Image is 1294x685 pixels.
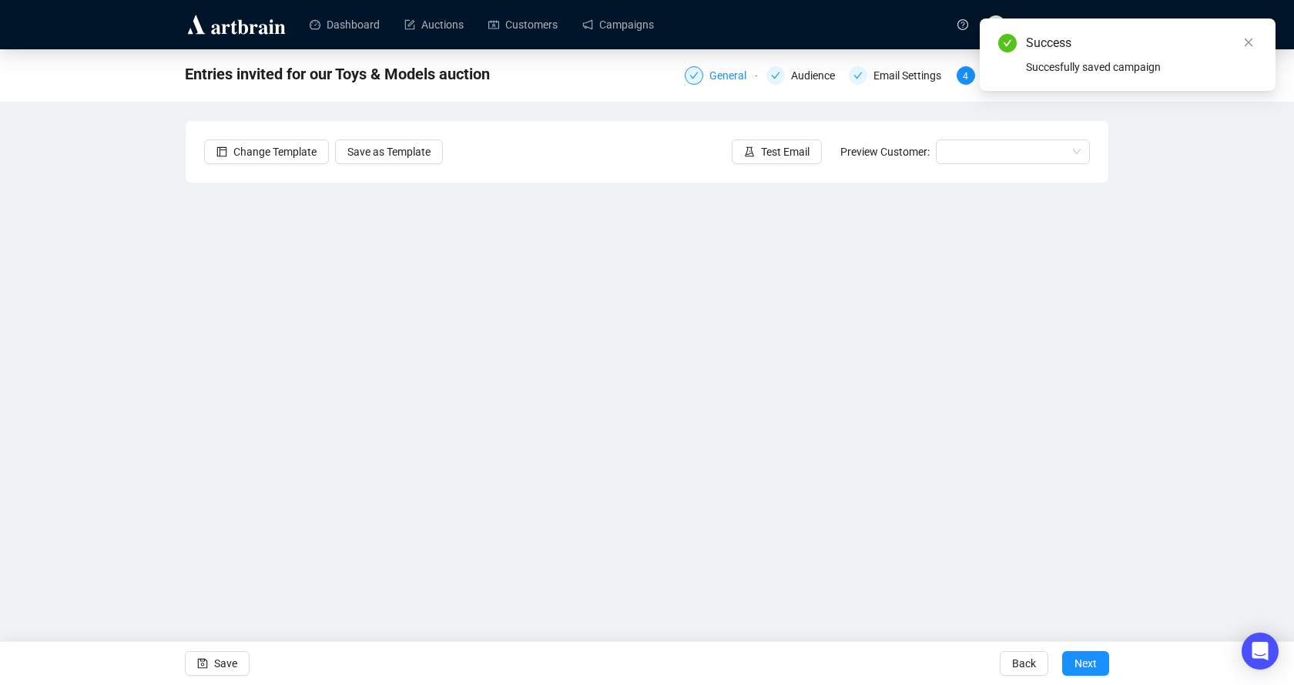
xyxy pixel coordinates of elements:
[1243,37,1254,48] span: close
[335,139,443,164] button: Save as Template
[1240,34,1257,51] a: Close
[185,62,490,86] span: Entries invited for our Toys & Models auction
[791,66,844,85] div: Audience
[849,66,947,85] div: Email Settings
[771,71,780,80] span: check
[185,183,1109,608] iframe: To enrich screen reader interactions, please activate Accessibility in Grammarly extension settings
[1026,59,1257,76] div: Succesfully saved campaign
[744,146,755,157] span: experiment
[1000,651,1048,676] button: Back
[488,5,558,45] a: Customers
[998,34,1017,52] span: check-circle
[766,66,839,85] div: Audience
[1012,642,1036,685] span: Back
[582,5,654,45] a: Campaigns
[1026,34,1257,52] div: Success
[689,71,699,80] span: check
[185,12,288,37] img: logo
[197,658,208,669] span: save
[990,17,1003,32] span: HR
[709,66,756,85] div: General
[1242,633,1279,670] div: Open Intercom Messenger
[1074,642,1097,685] span: Next
[216,146,227,157] span: layout
[732,139,822,164] button: Test Email
[963,71,968,82] span: 4
[404,5,464,45] a: Auctions
[957,19,968,30] span: question-circle
[957,66,1029,85] div: 4Design
[840,146,930,158] span: Preview Customer:
[1062,651,1109,676] button: Next
[853,71,863,80] span: check
[185,651,250,676] button: Save
[873,66,950,85] div: Email Settings
[310,5,380,45] a: Dashboard
[233,143,317,160] span: Change Template
[204,139,329,164] button: Change Template
[685,66,757,85] div: General
[761,143,810,160] span: Test Email
[214,642,237,685] span: Save
[347,143,431,160] span: Save as Template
